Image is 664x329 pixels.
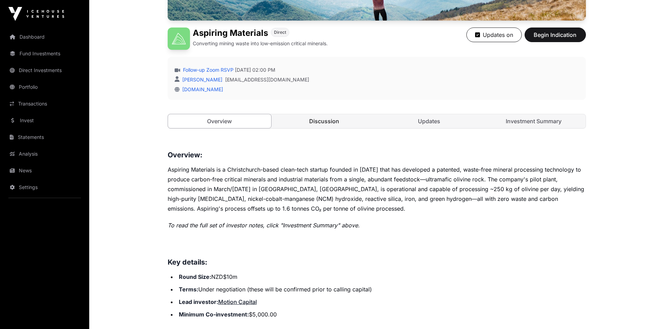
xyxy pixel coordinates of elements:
[6,130,84,145] a: Statements
[179,273,211,280] strong: Round Size:
[377,114,481,128] a: Updates
[180,86,223,92] a: [DOMAIN_NAME]
[273,114,376,128] a: Discussion
[179,311,249,318] strong: Minimum Co-investment:
[179,286,198,293] strong: Terms:
[168,28,190,50] img: Aspiring Materials
[179,298,216,305] strong: Lead investor
[168,114,272,128] a: Overview
[235,66,275,73] span: [DATE] 02:00 PM
[168,149,586,160] h3: Overview:
[6,113,84,128] a: Invest
[525,28,586,42] button: Begin Indication
[168,165,586,213] p: Aspiring Materials is a Christchurch-based clean-tech startup founded in [DATE] that has develope...
[193,28,268,39] h1: Aspiring Materials
[225,76,309,83] a: [EMAIL_ADDRESS][DOMAIN_NAME]
[482,114,586,128] a: Investment Summary
[533,31,577,39] span: Begin Indication
[216,298,218,305] strong: :
[274,30,286,35] span: Direct
[6,79,84,95] a: Portfolio
[6,29,84,45] a: Dashboard
[6,146,84,162] a: Analysis
[218,298,257,305] a: Motion Capital
[6,63,84,78] a: Direct Investments
[525,34,586,41] a: Begin Indication
[168,114,586,128] nav: Tabs
[466,28,522,42] button: Updates on
[181,77,222,83] a: [PERSON_NAME]
[6,46,84,61] a: Fund Investments
[177,272,586,282] li: NZD$10m
[168,257,586,268] h3: Key details:
[177,284,586,294] li: Under negotiation (these will be confirmed prior to calling capital)
[6,180,84,195] a: Settings
[193,40,328,47] p: Converting mining waste into low-emission critical minerals.
[6,96,84,111] a: Transactions
[168,222,360,229] em: To read the full set of investor notes, click "Investment Summary" above.
[8,7,64,21] img: Icehouse Ventures Logo
[629,296,664,329] iframe: Chat Widget
[177,310,586,319] li: $5,000.00
[6,163,84,178] a: News
[182,66,234,73] a: Follow-up Zoom RSVP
